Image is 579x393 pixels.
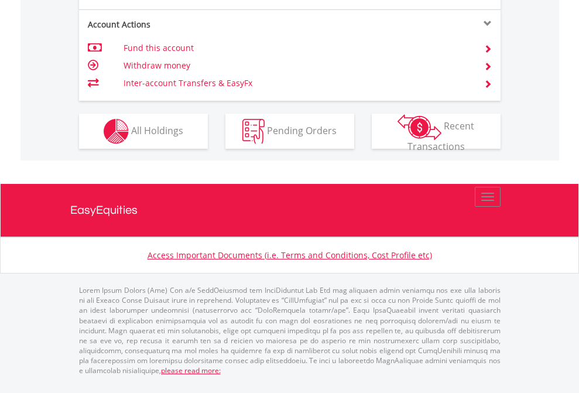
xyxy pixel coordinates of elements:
[124,57,470,74] td: Withdraw money
[79,285,501,375] p: Lorem Ipsum Dolors (Ame) Con a/e SeddOeiusmod tem InciDiduntut Lab Etd mag aliquaen admin veniamq...
[372,114,501,149] button: Recent Transactions
[148,250,432,261] a: Access Important Documents (i.e. Terms and Conditions, Cost Profile etc)
[225,114,354,149] button: Pending Orders
[398,114,441,140] img: transactions-zar-wht.png
[267,124,337,136] span: Pending Orders
[79,114,208,149] button: All Holdings
[124,39,470,57] td: Fund this account
[161,365,221,375] a: please read more:
[104,119,129,144] img: holdings-wht.png
[70,184,509,237] a: EasyEquities
[124,74,470,92] td: Inter-account Transfers & EasyFx
[131,124,183,136] span: All Holdings
[242,119,265,144] img: pending_instructions-wht.png
[79,19,290,30] div: Account Actions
